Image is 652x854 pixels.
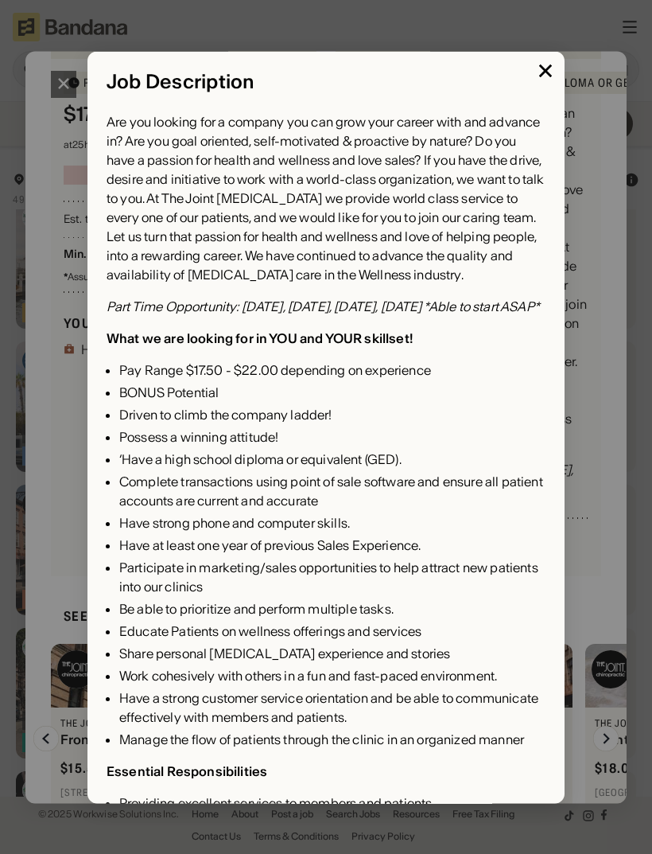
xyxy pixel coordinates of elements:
[107,112,545,284] div: Are you looking for a company you can grow your career with and advance in? Are you goal oriented...
[119,688,545,727] div: Have a strong customer service orientation and be able to communicate effectively with members an...
[119,472,545,510] div: Complete transactions using point of sale software and ensure all patient accounts are current an...
[119,666,545,685] div: Work cohesively with others in a fun and fast-paced environment.
[119,405,545,424] div: Driven to climb the company ladder!
[107,298,540,314] em: Part Time Opportunity: [DATE], [DATE], [DATE], [DATE] *Able to start ASAP*
[119,513,545,532] div: Have strong phone and computer skills.
[107,70,545,93] div: Job Description
[119,427,545,446] div: Possess a winning attitude!
[119,536,545,555] div: Have at least one year of previous Sales Experience.
[119,794,545,813] div: Providing excellent services to members and patients.
[119,622,545,641] div: Educate Patients on wellness offerings and services
[119,383,545,402] div: BONUS Potential
[107,763,267,779] div: Essential Responsibilities
[119,730,545,749] div: Manage the flow of patients through the clinic in an organized manner
[107,330,413,346] div: What we are looking for in YOU and YOUR skillset!
[119,599,545,618] div: Be able to prioritize and perform multiple tasks.
[119,558,545,596] div: Participate in marketing/sales opportunities to help attract new patients into our clinics
[119,361,545,380] div: Pay Range $17.50 - $22.00 depending on experience
[119,450,545,469] div: ‘Have a high school diploma or equivalent (GED).
[119,644,545,663] div: Share personal [MEDICAL_DATA] experience and stories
